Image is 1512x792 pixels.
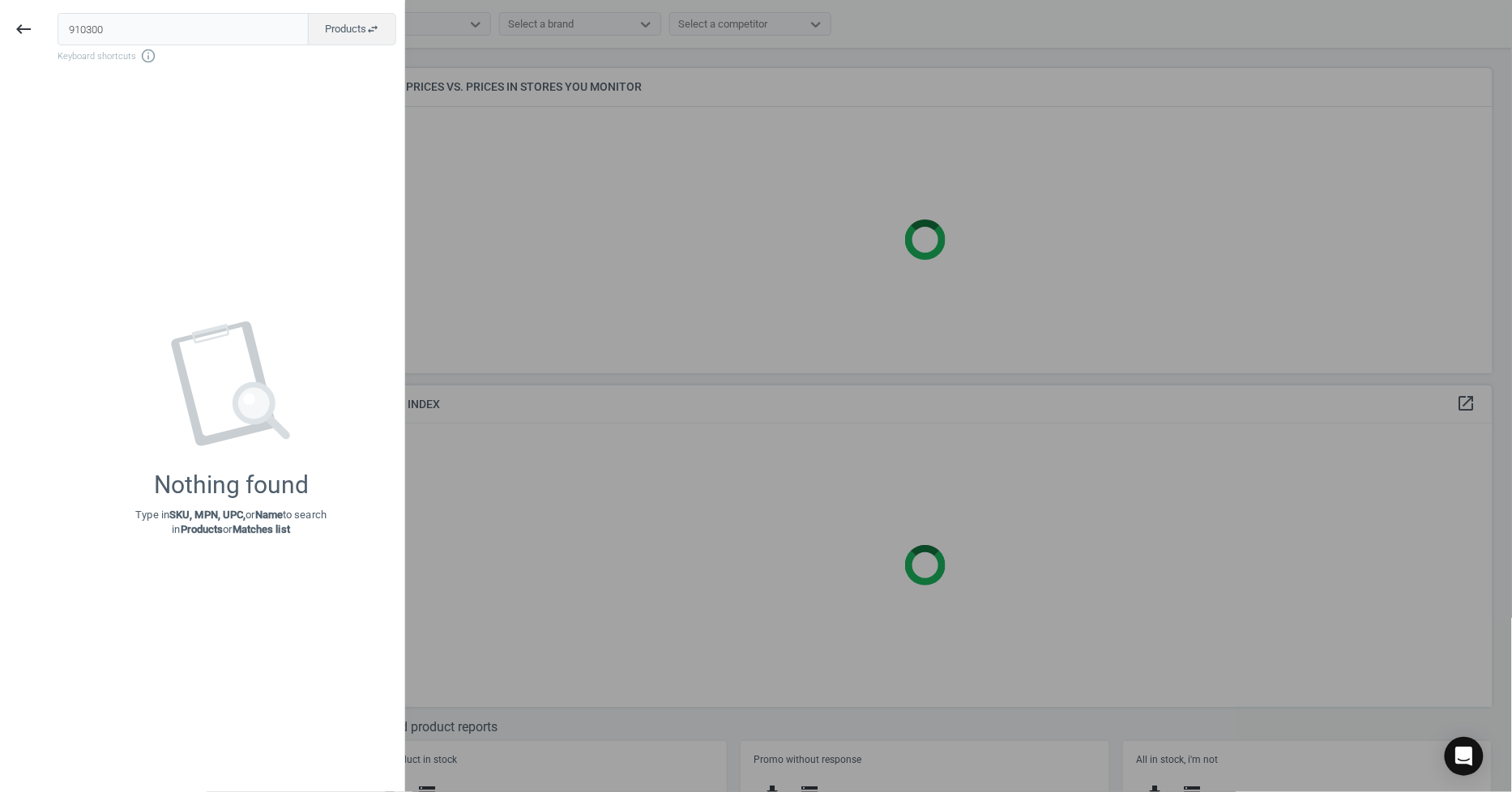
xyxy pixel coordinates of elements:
span: Products [325,22,379,36]
span: Keyboard shortcuts [58,48,396,64]
i: swap_horiz [366,23,379,36]
strong: Products [181,523,224,535]
button: keyboard_backspace [5,11,42,49]
input: Enter the SKU or product name [58,13,309,45]
i: info_outline [140,48,156,64]
p: Type in or to search in or [135,508,327,537]
div: Nothing found [154,471,309,500]
strong: SKU, MPN, UPC, [169,509,246,521]
button: Productsswap_horiz [308,13,396,45]
i: keyboard_backspace [14,19,33,39]
strong: Name [255,509,283,521]
div: Open Intercom Messenger [1445,737,1484,776]
strong: Matches list [233,523,290,535]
